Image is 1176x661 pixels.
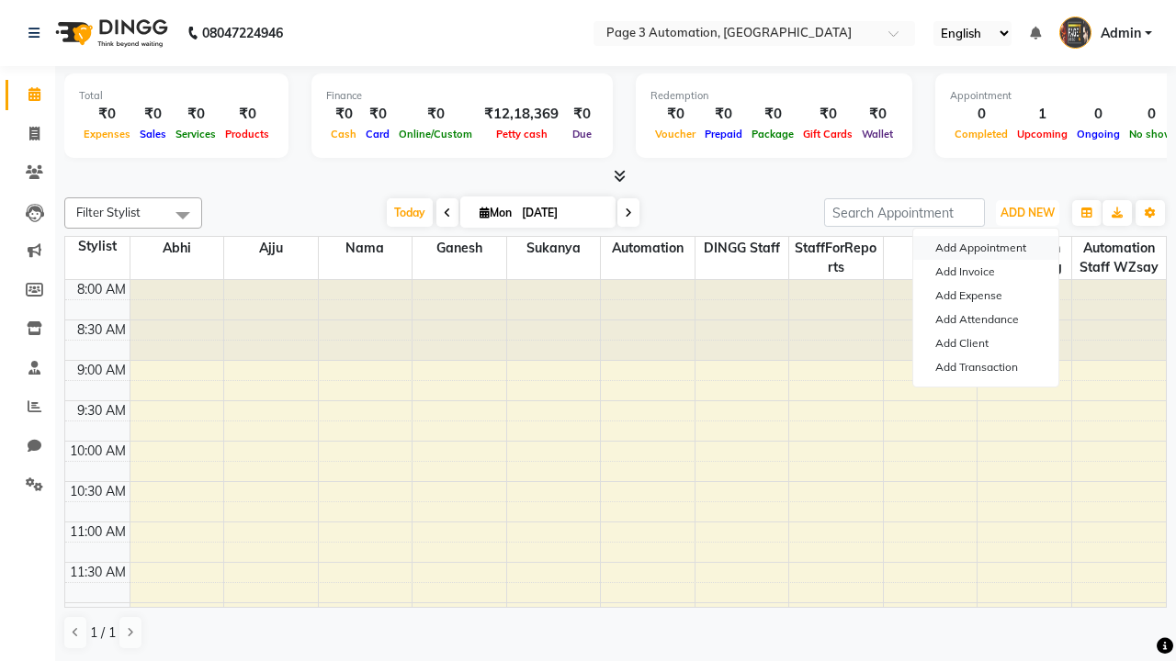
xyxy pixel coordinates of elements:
span: ADD NEW [1001,206,1055,219]
span: Due [568,128,596,140]
span: Cash [326,128,361,140]
span: Automation [601,237,695,260]
div: ₹0 [171,104,220,125]
div: 12:00 PM [67,603,130,622]
div: ₹0 [79,104,135,125]
span: Wallet [857,128,898,140]
span: Voucher [650,128,700,140]
span: DINGG Staff [695,237,789,260]
div: Redemption [650,88,898,104]
span: Sukanya [507,237,601,260]
div: 8:30 AM [73,320,130,340]
span: Mon [475,206,516,219]
span: Completed [950,128,1012,140]
span: 1 / 1 [90,623,116,643]
div: 11:30 AM [66,563,130,582]
div: ₹0 [135,104,171,125]
span: Products [220,128,274,140]
div: Total [79,88,274,104]
input: Search Appointment [824,198,985,227]
div: ₹0 [326,104,361,125]
img: Admin [1059,17,1091,49]
span: Ongoing [1072,128,1125,140]
a: Add Transaction [913,355,1058,379]
span: Gift Cards [798,128,857,140]
span: Filter Stylist [76,205,141,219]
button: ADD NEW [996,200,1059,226]
div: ₹0 [857,104,898,125]
input: 2025-09-01 [516,199,608,227]
span: Abhi [130,237,224,260]
span: StaffForReports [789,237,883,279]
div: 9:30 AM [73,401,130,420]
span: Services [171,128,220,140]
div: ₹0 [747,104,798,125]
div: ₹0 [394,104,477,125]
div: ₹0 [361,104,394,125]
div: 10:00 AM [66,442,130,461]
a: Add Invoice [913,260,1058,284]
span: Ajju [224,237,318,260]
button: Add Appointment [913,236,1058,260]
span: Card [361,128,394,140]
span: Online/Custom [394,128,477,140]
a: Add Client [913,331,1058,355]
a: Add Expense [913,284,1058,308]
span: Petty cash [492,128,552,140]
span: Automation Staff wZsay [1072,237,1166,279]
span: Priya [884,237,978,260]
div: ₹0 [798,104,857,125]
span: Nama [319,237,413,260]
div: 0 [1072,104,1125,125]
div: 9:00 AM [73,361,130,380]
img: logo [47,7,173,59]
div: Stylist [65,237,130,256]
div: 8:00 AM [73,280,130,299]
div: ₹0 [700,104,747,125]
span: Prepaid [700,128,747,140]
div: 10:30 AM [66,482,130,501]
span: Ganesh [413,237,506,260]
div: 0 [950,104,1012,125]
span: Upcoming [1012,128,1072,140]
div: ₹0 [220,104,274,125]
div: 11:00 AM [66,522,130,542]
div: ₹12,18,369 [477,104,566,125]
span: Package [747,128,798,140]
div: ₹0 [650,104,700,125]
div: 1 [1012,104,1072,125]
a: Add Attendance [913,308,1058,331]
span: Sales [135,128,171,140]
span: Admin [1101,24,1141,43]
b: 08047224946 [202,7,283,59]
div: Finance [326,88,598,104]
div: ₹0 [566,104,598,125]
span: Expenses [79,128,135,140]
span: Today [387,198,433,227]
